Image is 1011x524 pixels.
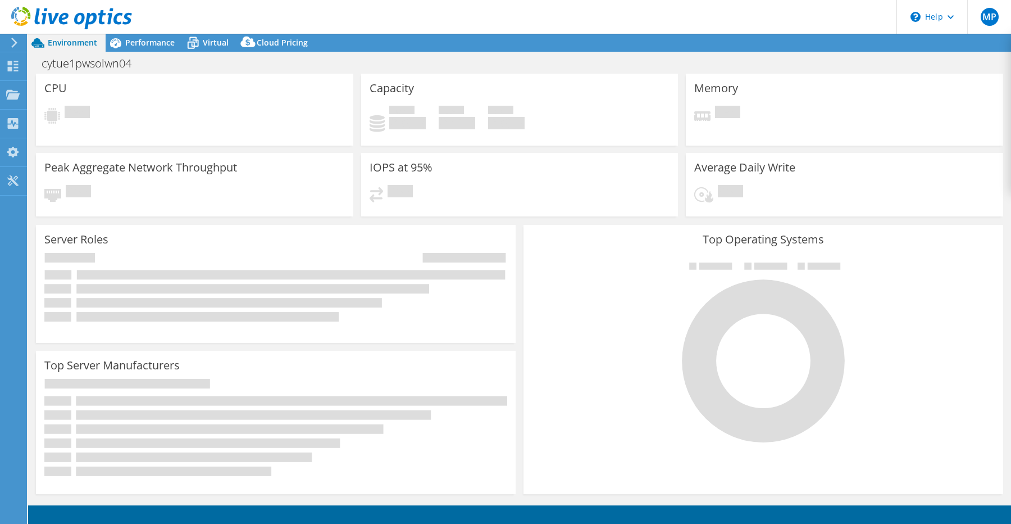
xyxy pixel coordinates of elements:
h3: Average Daily Write [694,161,795,174]
span: Pending [65,106,90,121]
span: Pending [388,185,413,200]
h3: Peak Aggregate Network Throughput [44,161,237,174]
h3: IOPS at 95% [370,161,432,174]
h4: 0 GiB [439,117,475,129]
h3: Top Operating Systems [532,233,995,246]
h4: 0 GiB [389,117,426,129]
span: Total [488,106,513,117]
h3: Memory [694,82,738,94]
span: Used [389,106,415,117]
h1: cytue1pwsolwn04 [37,57,149,70]
h3: Server Roles [44,233,108,246]
span: Pending [715,106,740,121]
h3: CPU [44,82,67,94]
svg: \n [910,12,921,22]
h3: Top Server Manufacturers [44,359,180,372]
span: Cloud Pricing [257,37,308,48]
span: Pending [66,185,91,200]
h3: Capacity [370,82,414,94]
span: Environment [48,37,97,48]
span: Performance [125,37,175,48]
h4: 0 GiB [488,117,525,129]
span: Virtual [203,37,229,48]
span: Pending [718,185,743,200]
span: MP [981,8,999,26]
span: Free [439,106,464,117]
